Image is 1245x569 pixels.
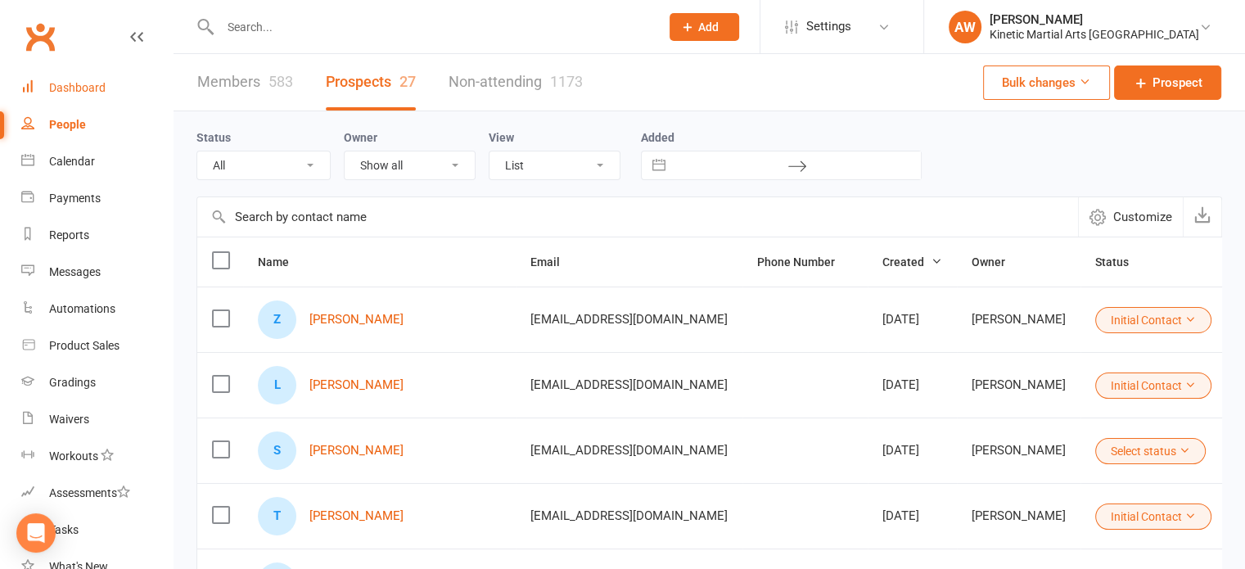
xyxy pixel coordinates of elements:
a: Tasks [21,512,173,549]
button: Customize [1078,197,1183,237]
a: Waivers [21,401,173,438]
span: [EMAIL_ADDRESS][DOMAIN_NAME] [530,304,728,335]
span: [EMAIL_ADDRESS][DOMAIN_NAME] [530,435,728,466]
div: [PERSON_NAME] [972,509,1066,523]
div: Calendar [49,155,95,168]
div: Z [258,300,296,339]
button: Interact with the calendar and add the check-in date for your trip. [644,151,674,179]
button: Owner [972,252,1023,272]
button: Initial Contact [1095,373,1211,399]
a: Members583 [197,54,293,111]
button: Bulk changes [983,65,1110,100]
div: [DATE] [882,509,942,523]
div: Gradings [49,376,96,389]
div: Tasks [49,523,79,536]
div: [DATE] [882,313,942,327]
a: [PERSON_NAME] [309,444,404,458]
button: Initial Contact [1095,504,1211,530]
a: Automations [21,291,173,327]
span: Customize [1113,207,1172,227]
span: Prospect [1153,73,1202,93]
div: [DATE] [882,444,942,458]
a: Messages [21,254,173,291]
div: Messages [49,265,101,278]
a: [PERSON_NAME] [309,509,404,523]
a: Calendar [21,143,173,180]
span: Created [882,255,942,269]
div: Payments [49,192,101,205]
div: Automations [49,302,115,315]
span: Phone Number [757,255,853,269]
label: Status [196,131,231,144]
span: Owner [972,255,1023,269]
button: Created [882,252,942,272]
button: Phone Number [757,252,853,272]
div: Waivers [49,413,89,426]
div: 583 [268,73,293,90]
input: Search... [215,16,648,38]
div: S [258,431,296,470]
div: People [49,118,86,131]
div: 1173 [550,73,583,90]
a: Workouts [21,438,173,475]
button: Initial Contact [1095,307,1211,333]
button: Name [258,252,307,272]
div: 27 [399,73,416,90]
span: [EMAIL_ADDRESS][DOMAIN_NAME] [530,369,728,400]
span: Name [258,255,307,269]
span: Settings [806,8,851,45]
input: Search by contact name [197,197,1078,237]
div: Product Sales [49,339,120,352]
a: Clubworx [20,16,61,57]
span: Status [1095,255,1147,269]
a: Product Sales [21,327,173,364]
button: Add [670,13,739,41]
a: Dashboard [21,70,173,106]
div: Assessments [49,486,130,499]
a: Payments [21,180,173,217]
div: [PERSON_NAME] [972,378,1066,392]
button: Email [530,252,578,272]
div: L [258,366,296,404]
a: Non-attending1173 [449,54,583,111]
div: Kinetic Martial Arts [GEOGRAPHIC_DATA] [990,27,1199,42]
a: Assessments [21,475,173,512]
span: Email [530,255,578,269]
div: AW [949,11,981,43]
label: View [489,131,514,144]
div: Open Intercom Messenger [16,513,56,553]
div: Reports [49,228,89,242]
div: [DATE] [882,378,942,392]
div: T [258,497,296,535]
a: Prospects27 [326,54,416,111]
div: [PERSON_NAME] [990,12,1199,27]
span: [EMAIL_ADDRESS][DOMAIN_NAME] [530,500,728,531]
a: Reports [21,217,173,254]
div: [PERSON_NAME] [972,313,1066,327]
button: Status [1095,252,1147,272]
a: Gradings [21,364,173,401]
div: Dashboard [49,81,106,94]
label: Owner [344,131,377,144]
a: Prospect [1114,65,1221,100]
div: Workouts [49,449,98,463]
a: People [21,106,173,143]
div: [PERSON_NAME] [972,444,1066,458]
label: Added [641,131,922,144]
button: Select status [1095,438,1206,464]
a: [PERSON_NAME] [309,378,404,392]
span: Add [698,20,719,34]
a: [PERSON_NAME] [309,313,404,327]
